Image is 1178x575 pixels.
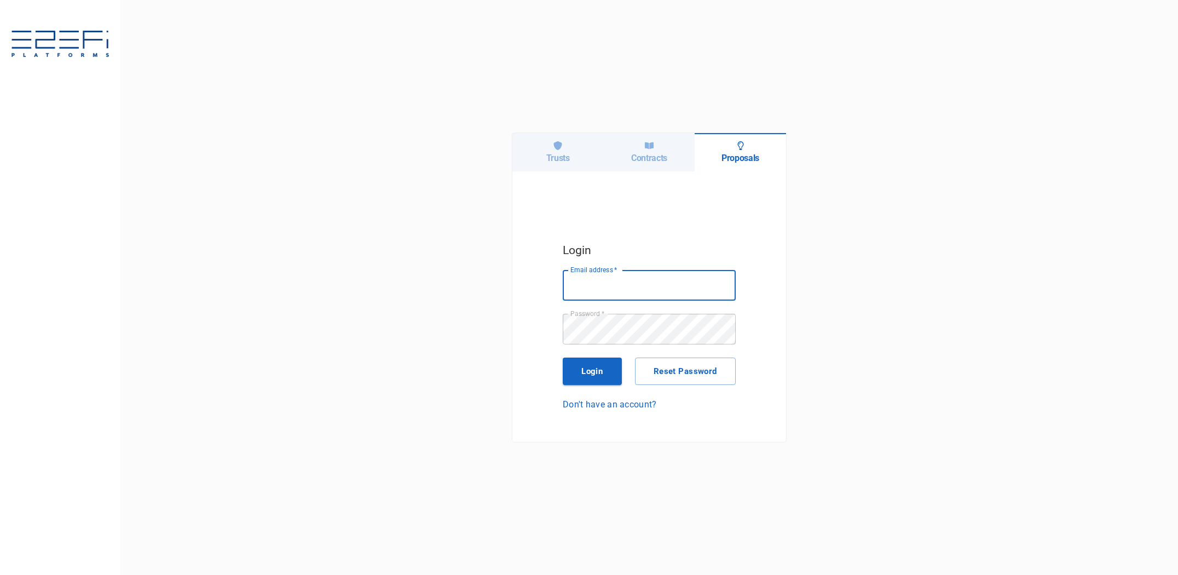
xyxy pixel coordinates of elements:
button: Login [563,358,622,385]
h5: Login [563,241,736,260]
a: Don't have an account? [563,398,736,411]
h6: Proposals [721,153,759,163]
h6: Contracts [631,153,667,163]
img: E2EFiPLATFORMS-7f06cbf9.svg [11,31,109,59]
label: Email address [570,265,617,274]
button: Reset Password [635,358,736,385]
h6: Trusts [546,153,570,163]
label: Password [570,309,604,318]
